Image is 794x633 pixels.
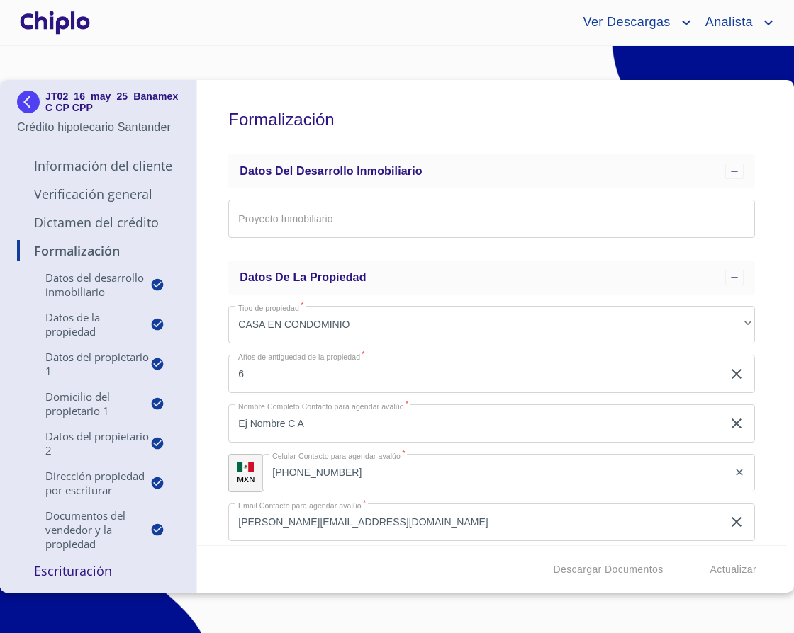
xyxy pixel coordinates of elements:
[695,11,777,34] button: account of current user
[547,557,669,583] button: Descargar Documentos
[240,271,366,283] span: Datos de la propiedad
[17,270,150,299] p: Datos del Desarrollo Inmobiliario
[228,91,755,149] h5: Formalización
[237,474,255,484] p: MXN
[728,415,745,432] button: clear input
[17,389,150,418] p: Domicilio del Propietario 1
[17,562,179,579] p: Escrituración
[695,11,760,34] span: Analista
[17,119,179,136] p: Crédito hipotecario Santander
[45,91,179,113] p: JT02_16_may_25_Banamex C CP CPP
[17,310,150,338] p: Datos de la propiedad
[17,91,45,113] img: Docupass spot blue
[705,557,762,583] button: Actualizar
[734,467,745,478] button: clear input
[228,261,755,295] div: Datos de la propiedad
[17,214,179,231] p: Dictamen del Crédito
[17,429,150,457] p: Datos del propietario 2
[228,306,755,344] div: CASA EN CONDOMINIO
[572,11,694,34] button: account of current user
[228,154,755,188] div: Datos del Desarrollo Inmobiliario
[17,508,150,551] p: Documentos del vendedor y la propiedad
[553,561,663,578] span: Descargar Documentos
[17,186,179,203] p: Verificación General
[728,513,745,530] button: clear input
[17,469,150,497] p: Dirección Propiedad por Escriturar
[728,365,745,382] button: clear input
[17,242,179,259] p: Formalización
[237,462,254,472] img: R93DlvwvvjP9fbrDwZeCRYBHk45OWMq+AAOlFVsxT89f82nwPLnD58IP7+ANJEaWYhP0Tx8kkA0WlQMPQsAAgwAOmBj20AXj6...
[17,157,179,174] p: Información del Cliente
[710,561,756,578] span: Actualizar
[240,165,422,177] span: Datos del Desarrollo Inmobiliario
[572,11,677,34] span: Ver Descargas
[17,91,179,119] div: JT02_16_may_25_Banamex C CP CPP
[17,350,150,378] p: Datos del propietario 1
